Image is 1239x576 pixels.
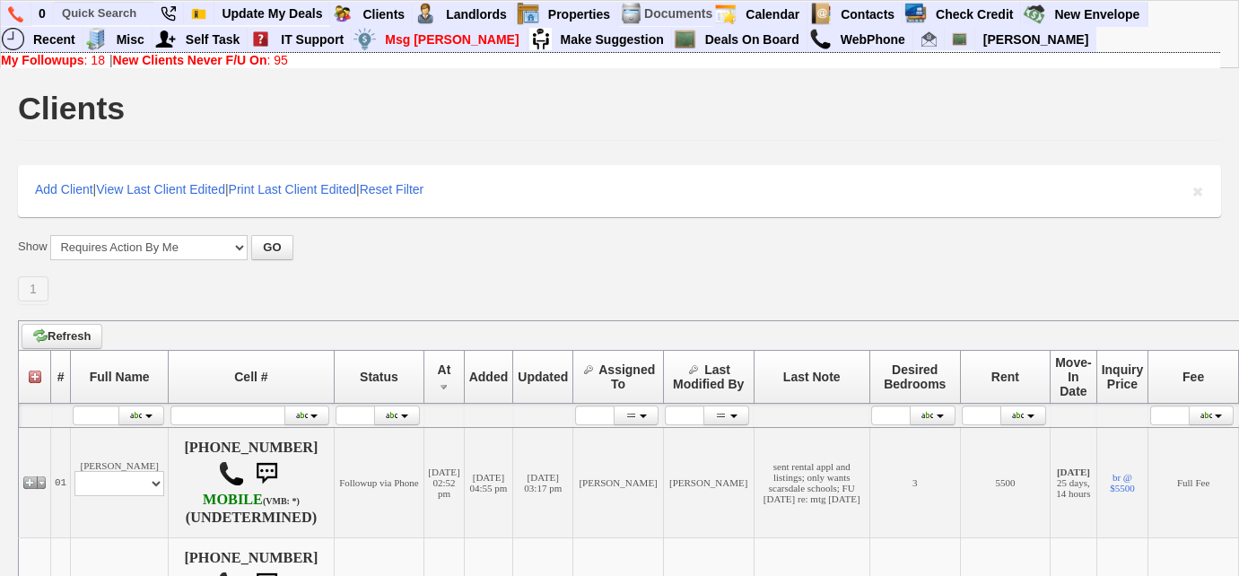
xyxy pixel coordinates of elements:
[1,53,105,67] a: My Followups: 18
[214,2,330,25] a: Update My Deals
[991,370,1019,384] span: Rent
[464,427,513,537] td: [DATE] 04:55 pm
[360,370,398,384] span: Status
[541,3,618,26] a: Properties
[424,427,464,537] td: [DATE] 02:52 pm
[573,427,664,537] td: [PERSON_NAME]
[249,456,284,492] img: sms.png
[203,492,300,508] b: Verizon Wireless
[663,427,754,537] td: [PERSON_NAME]
[26,28,83,51] a: Recent
[1055,355,1091,398] span: Move-In Date
[929,3,1021,26] a: Check Credit
[414,3,437,25] img: landlord.png
[1051,427,1096,537] td: 25 days, 14 hours
[2,28,24,50] img: recent.png
[976,28,1095,51] a: [PERSON_NAME]
[113,53,267,67] b: New Clients Never F/U On
[904,3,927,25] img: creditreport.png
[754,427,869,537] td: sent rental appl and listings; only wants scarsdale schools; FU [DATE] re: mtg [DATE]
[513,427,573,537] td: [DATE] 03:17 pm
[22,324,102,349] a: Refresh
[738,3,807,26] a: Calendar
[1,53,84,67] b: My Followups
[439,3,515,26] a: Landlords
[96,182,225,196] a: View Last Client Edited
[620,3,642,25] img: docs.png
[517,3,539,25] img: properties.png
[353,28,376,50] img: money.png
[598,362,655,391] span: Assigned To
[360,182,424,196] a: Reset Filter
[229,182,356,196] a: Print Last Client Edited
[673,362,744,391] span: Last Modified By
[113,53,288,67] a: New Clients Never F/U On: 95
[385,32,519,47] font: Msg [PERSON_NAME]
[203,492,263,508] font: MOBILE
[833,3,903,26] a: Contacts
[218,460,245,487] img: call.png
[191,6,206,22] img: Bookmark.png
[109,28,153,51] a: Misc
[55,2,153,24] input: Quick Search
[179,28,248,51] a: Self Task
[378,28,527,51] a: Msg [PERSON_NAME]
[234,370,267,384] span: Cell #
[18,239,48,255] label: Show
[85,28,108,50] img: officebldg.png
[161,6,176,22] img: phone22.png
[518,370,568,384] span: Updated
[529,28,552,50] img: su2.jpg
[172,440,329,526] h4: [PHONE_NUMBER] (UNDETERMINED)
[274,28,352,51] a: IT Support
[90,370,150,384] span: Full Name
[884,362,946,391] span: Desired Bedrooms
[1047,3,1147,26] a: New Envelope
[334,427,424,537] td: Followup via Phone
[1110,472,1135,493] a: br @ $5500
[1182,370,1204,384] span: Fee
[952,31,967,47] img: chalkboard.png
[809,3,832,25] img: contact.png
[833,28,913,51] a: WebPhone
[1148,427,1239,537] td: Full Fee
[31,2,54,25] a: 0
[154,28,177,50] img: myadd.png
[51,350,71,403] th: #
[469,370,509,384] span: Added
[35,182,93,196] a: Add Client
[960,427,1051,537] td: 5500
[18,276,48,301] a: 1
[249,28,272,50] img: help2.png
[921,31,937,47] img: Renata@HomeSweetHomeProperties.com
[18,165,1221,217] div: | | |
[714,3,737,25] img: appt_icon.png
[1057,467,1090,477] b: [DATE]
[251,235,292,260] button: GO
[1023,3,1045,25] img: gmoney.png
[783,370,841,384] span: Last Note
[1102,362,1144,391] span: Inquiry Price
[263,496,300,506] font: (VMB: *)
[51,427,71,537] td: 01
[554,28,672,51] a: Make Suggestion
[331,3,353,25] img: clients.png
[674,28,696,50] img: chalkboard.png
[809,28,832,50] img: call.png
[71,427,169,537] td: [PERSON_NAME]
[18,92,125,125] h1: Clients
[643,2,713,26] td: Documents
[698,28,807,51] a: Deals On Board
[438,362,451,377] span: At
[1,53,1220,67] div: |
[8,6,23,22] img: phone.png
[869,427,960,537] td: 3
[355,3,413,26] a: Clients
